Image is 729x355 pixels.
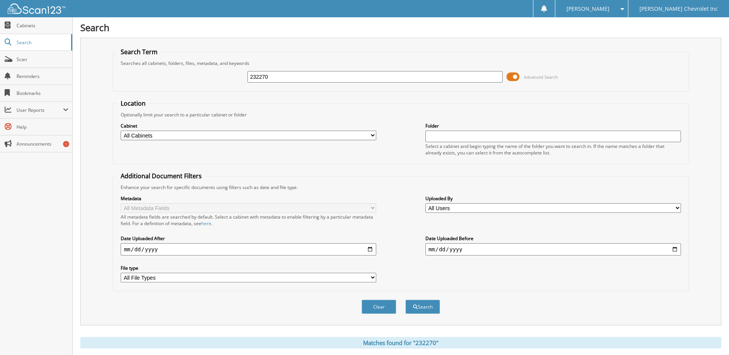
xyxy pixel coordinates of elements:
[639,7,718,11] span: [PERSON_NAME] Chevrolet Inc
[17,56,68,63] span: Scan
[17,39,67,46] span: Search
[425,143,681,156] div: Select a cabinet and begin typing the name of the folder you want to search in. If the name match...
[17,73,68,80] span: Reminders
[117,111,684,118] div: Optionally limit your search to a particular cabinet or folder
[425,195,681,202] label: Uploaded By
[80,21,721,34] h1: Search
[121,235,376,242] label: Date Uploaded After
[117,184,684,191] div: Enhance your search for specific documents using filters such as date and file type.
[121,243,376,255] input: start
[121,123,376,129] label: Cabinet
[121,265,376,271] label: File type
[80,337,721,348] div: Matches found for "232270"
[121,195,376,202] label: Metadata
[425,123,681,129] label: Folder
[63,141,69,147] div: 1
[8,3,65,14] img: scan123-logo-white.svg
[17,90,68,96] span: Bookmarks
[17,107,63,113] span: User Reports
[201,220,211,227] a: here
[17,22,68,29] span: Cabinets
[17,141,68,147] span: Announcements
[425,243,681,255] input: end
[524,74,558,80] span: Advanced Search
[566,7,609,11] span: [PERSON_NAME]
[117,172,206,180] legend: Additional Document Filters
[362,300,396,314] button: Clear
[405,300,440,314] button: Search
[121,214,376,227] div: All metadata fields are searched by default. Select a cabinet with metadata to enable filtering b...
[117,48,161,56] legend: Search Term
[117,60,684,66] div: Searches all cabinets, folders, files, metadata, and keywords
[17,124,68,130] span: Help
[425,235,681,242] label: Date Uploaded Before
[117,99,149,108] legend: Location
